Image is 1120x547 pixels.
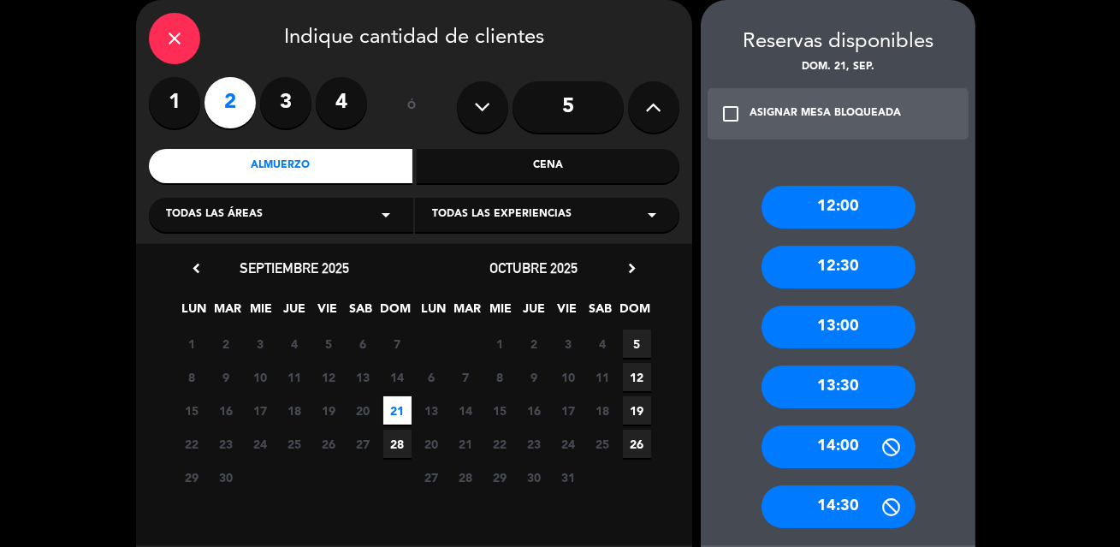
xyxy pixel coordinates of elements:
[316,77,367,128] label: 4
[623,259,641,277] i: chevron_right
[554,430,583,458] span: 24
[554,396,583,425] span: 17
[701,26,975,59] div: Reservas disponibles
[281,430,309,458] span: 25
[432,206,572,223] span: Todas las experiencias
[149,149,412,183] div: Almuerzo
[247,299,276,327] span: MIE
[178,363,206,391] span: 8
[166,206,263,223] span: Todas las áreas
[281,299,309,327] span: JUE
[554,330,583,358] span: 3
[349,330,377,358] span: 6
[347,299,376,327] span: SAB
[487,299,515,327] span: MIE
[701,59,975,76] div: dom. 21, sep.
[761,425,916,468] div: 14:00
[520,363,548,391] span: 9
[623,430,651,458] span: 26
[212,330,240,358] span: 2
[623,363,651,391] span: 12
[281,396,309,425] span: 18
[383,430,412,458] span: 28
[212,463,240,491] span: 30
[178,430,206,458] span: 22
[349,363,377,391] span: 13
[452,396,480,425] span: 14
[315,363,343,391] span: 12
[418,363,446,391] span: 6
[349,430,377,458] span: 27
[164,28,185,49] i: close
[452,363,480,391] span: 7
[623,396,651,425] span: 19
[486,463,514,491] span: 29
[376,205,396,225] i: arrow_drop_down
[149,77,200,128] label: 1
[212,396,240,425] span: 16
[520,396,548,425] span: 16
[418,396,446,425] span: 13
[381,299,409,327] span: DOM
[418,430,446,458] span: 20
[212,363,240,391] span: 9
[281,363,309,391] span: 11
[490,259,578,276] span: octubre 2025
[486,363,514,391] span: 8
[246,430,275,458] span: 24
[554,363,583,391] span: 10
[587,299,615,327] span: SAB
[178,463,206,491] span: 29
[315,396,343,425] span: 19
[750,105,901,122] div: ASIGNAR MESA BLOQUEADA
[149,13,679,64] div: Indique cantidad de clientes
[589,430,617,458] span: 25
[720,104,741,124] i: check_box_outline_blank
[589,363,617,391] span: 11
[240,259,349,276] span: septiembre 2025
[212,430,240,458] span: 23
[554,299,582,327] span: VIE
[420,299,448,327] span: LUN
[453,299,482,327] span: MAR
[314,299,342,327] span: VIE
[486,430,514,458] span: 22
[761,306,916,348] div: 13:00
[418,463,446,491] span: 27
[383,363,412,391] span: 14
[486,396,514,425] span: 15
[520,463,548,491] span: 30
[761,485,916,528] div: 14:30
[520,330,548,358] span: 2
[417,149,680,183] div: Cena
[452,430,480,458] span: 21
[384,77,440,137] div: ó
[486,330,514,358] span: 1
[589,396,617,425] span: 18
[642,205,662,225] i: arrow_drop_down
[246,330,275,358] span: 3
[761,186,916,229] div: 12:00
[554,463,583,491] span: 31
[452,463,480,491] span: 28
[383,330,412,358] span: 7
[520,299,548,327] span: JUE
[246,363,275,391] span: 10
[589,330,617,358] span: 4
[281,330,309,358] span: 4
[383,396,412,425] span: 21
[204,77,256,128] label: 2
[181,299,209,327] span: LUN
[315,330,343,358] span: 5
[620,299,649,327] span: DOM
[178,330,206,358] span: 1
[187,259,205,277] i: chevron_left
[349,396,377,425] span: 20
[246,396,275,425] span: 17
[520,430,548,458] span: 23
[623,330,651,358] span: 5
[178,396,206,425] span: 15
[214,299,242,327] span: MAR
[761,366,916,408] div: 13:30
[315,430,343,458] span: 26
